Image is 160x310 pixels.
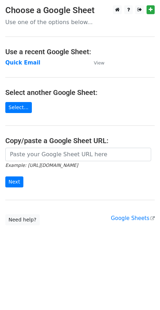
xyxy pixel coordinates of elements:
[5,18,155,26] p: Use one of the options below...
[5,102,32,113] a: Select...
[5,47,155,56] h4: Use a recent Google Sheet:
[111,215,155,221] a: Google Sheets
[5,88,155,97] h4: Select another Google Sheet:
[5,214,40,225] a: Need help?
[5,136,155,145] h4: Copy/paste a Google Sheet URL:
[87,60,104,66] a: View
[5,176,23,187] input: Next
[5,60,40,66] a: Quick Email
[5,163,78,168] small: Example: [URL][DOMAIN_NAME]
[94,60,104,66] small: View
[5,5,155,16] h3: Choose a Google Sheet
[5,148,151,161] input: Paste your Google Sheet URL here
